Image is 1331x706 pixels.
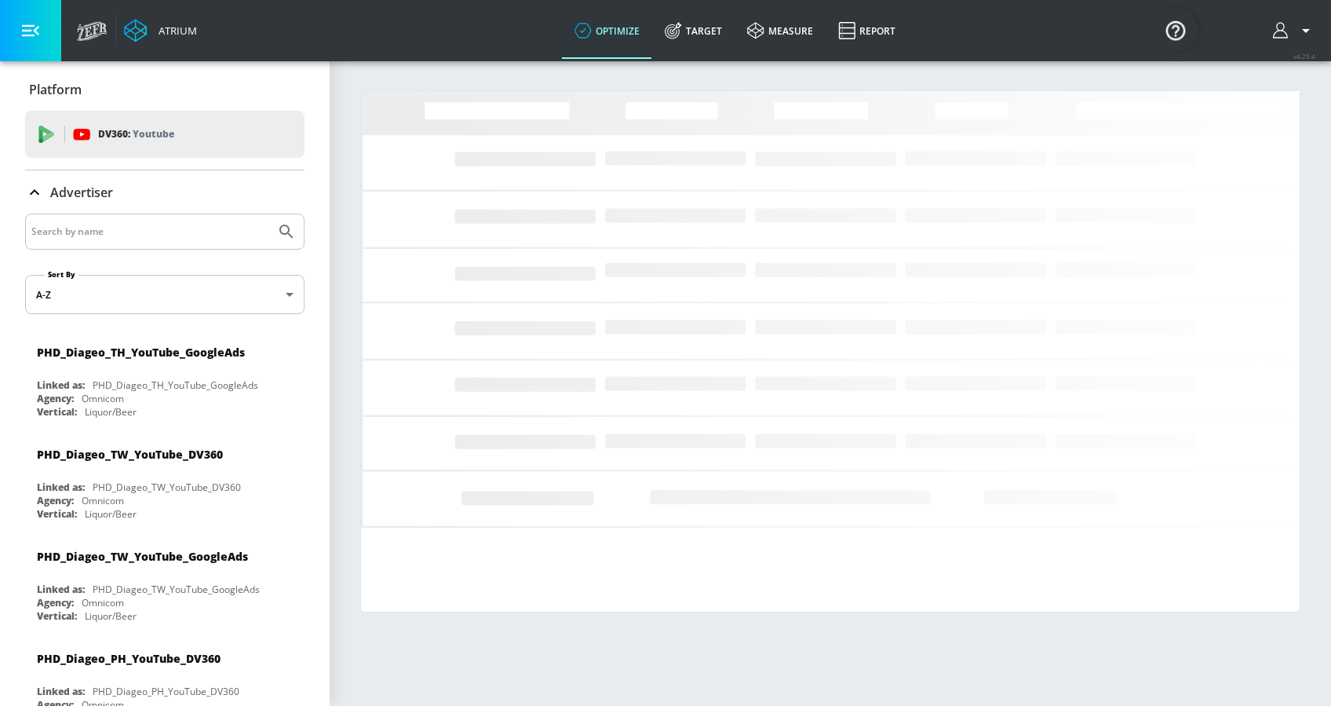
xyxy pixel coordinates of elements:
[25,275,304,314] div: A-Z
[93,379,258,392] div: PHD_Diageo_TH_YouTube_GoogleAds
[29,81,82,98] p: Platform
[37,583,85,596] div: Linked as:
[25,537,304,627] div: PHD_Diageo_TW_YouTube_GoogleAdsLinked as:PHD_Diageo_TW_YouTube_GoogleAdsAgency:OmnicomVertical:Li...
[37,481,85,494] div: Linked as:
[124,19,197,42] a: Atrium
[37,405,77,419] div: Vertical:
[25,111,304,158] div: DV360: Youtube
[37,685,85,698] div: Linked as:
[82,494,124,507] div: Omnicom
[25,333,304,423] div: PHD_Diageo_TH_YouTube_GoogleAdsLinked as:PHD_Diageo_TH_YouTube_GoogleAdsAgency:OmnicomVertical:Li...
[82,596,124,609] div: Omnicom
[37,609,77,623] div: Vertical:
[37,651,221,666] div: PHD_Diageo_PH_YouTube_DV360
[85,405,137,419] div: Liquor/Beer
[37,392,74,405] div: Agency:
[152,24,197,38] div: Atrium
[85,507,137,521] div: Liquor/Beer
[93,481,241,494] div: PHD_Diageo_TW_YouTube_DV360
[98,126,174,143] p: DV360:
[25,435,304,525] div: PHD_Diageo_TW_YouTube_DV360Linked as:PHD_Diageo_TW_YouTube_DV360Agency:OmnicomVertical:Liquor/Beer
[37,447,223,462] div: PHD_Diageo_TW_YouTube_DV360
[37,596,74,609] div: Agency:
[826,2,908,59] a: Report
[37,345,245,360] div: PHD_Diageo_TH_YouTube_GoogleAds
[25,170,304,214] div: Advertiser
[50,184,113,201] p: Advertiser
[25,68,304,112] div: Platform
[652,2,735,59] a: Target
[82,392,124,405] div: Omnicom
[133,126,174,142] p: Youtube
[1293,52,1315,60] span: v 4.25.4
[37,507,77,521] div: Vertical:
[93,583,260,596] div: PHD_Diageo_TW_YouTube_GoogleAds
[37,379,85,392] div: Linked as:
[45,269,78,280] label: Sort By
[37,549,248,564] div: PHD_Diageo_TW_YouTube_GoogleAds
[1154,8,1198,52] button: Open Resource Center
[735,2,826,59] a: measure
[31,221,269,242] input: Search by name
[93,685,239,698] div: PHD_Diageo_PH_YouTube_DV360
[85,609,137,623] div: Liquor/Beer
[562,2,652,59] a: optimize
[37,494,74,507] div: Agency:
